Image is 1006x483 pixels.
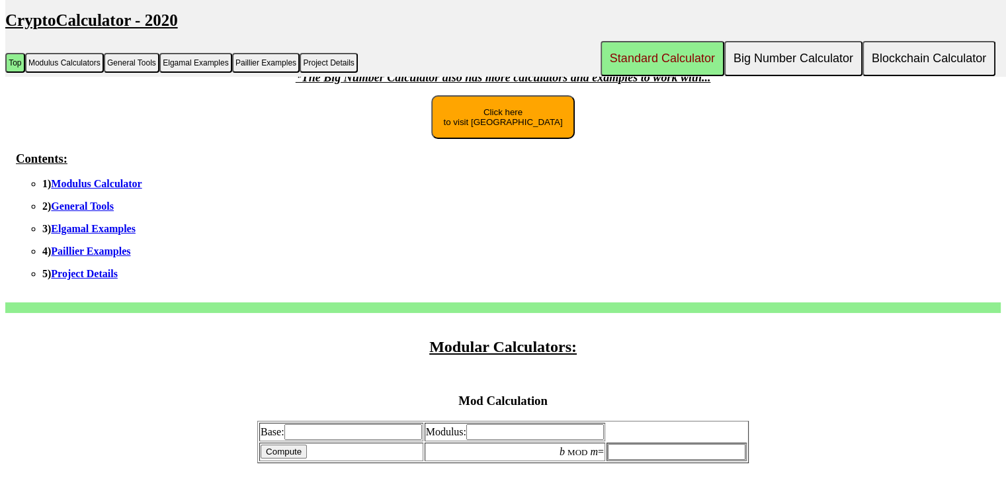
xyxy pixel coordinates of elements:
[25,53,104,73] button: Modulus Calculators
[426,426,604,437] label: Modulus:
[862,41,995,76] button: Blockchain Calculator
[51,268,118,279] a: Project Details
[261,426,422,437] label: Base:
[296,71,711,84] font: *The Big Number Calculator also has more calculators and examples to work with...
[724,41,862,76] button: Big Number Calculator
[51,245,130,257] a: Paillier Examples
[560,446,604,457] label: =
[284,424,422,440] input: Base:
[232,53,300,73] button: Paillier Examples
[560,446,565,457] i: b
[429,338,577,355] u: Modular Calculators:
[51,200,114,212] a: General Tools
[5,11,178,29] u: CryptoCalculator - 2020
[431,95,574,139] button: Click hereto visit [GEOGRAPHIC_DATA]
[300,53,358,73] button: Project Details
[51,223,136,234] a: Elgamal Examples
[42,268,118,279] b: 5)
[5,53,25,73] button: Top
[51,178,142,189] a: Modulus Calculator
[42,200,114,212] b: 2)
[466,424,604,440] input: Modulus:
[159,53,232,73] button: Elgamal Examples
[42,178,142,189] b: 1)
[104,53,159,73] button: General Tools
[261,445,307,459] input: Compute
[42,245,130,257] b: 4)
[16,152,67,165] u: Contents:
[590,446,598,457] i: m
[567,447,587,457] font: MOD
[601,41,724,76] button: Standard Calculator
[42,223,136,234] b: 3)
[5,394,1001,408] h3: Mod Calculation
